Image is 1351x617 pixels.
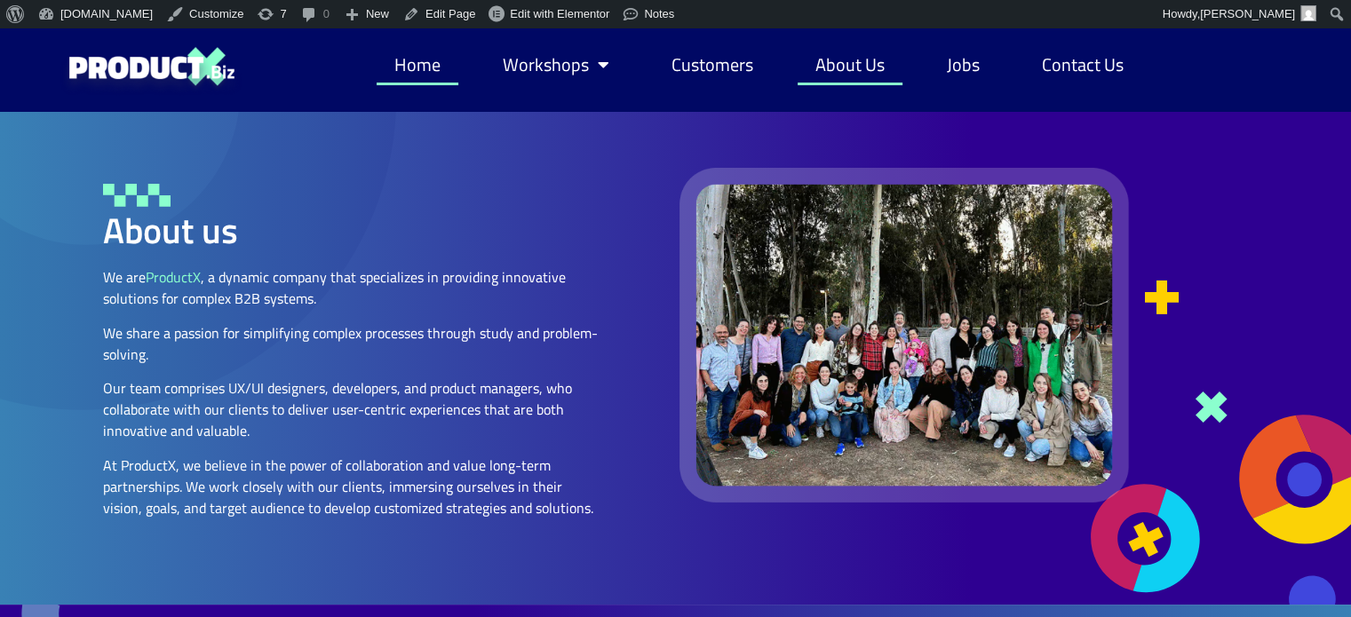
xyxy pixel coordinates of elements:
a: Jobs [929,44,997,85]
span: ProductX [146,266,201,288]
p: Our team comprises UX/UI designers, developers, and product managers, who collaborate with our cl... [103,377,601,441]
p: We are , a dynamic company that specializes in providing innovative solutions for complex B2B sys... [103,266,601,309]
h2: About us [103,213,601,249]
span: [PERSON_NAME] [1200,7,1295,20]
a: Home [377,44,458,85]
p: We share a passion for simplifying complex processes through study and problem-solving. [103,322,601,365]
span: Edit with Elementor [510,7,609,20]
nav: Menu [377,44,1141,85]
a: About Us [798,44,902,85]
a: Workshops [485,44,627,85]
a: Customers [654,44,771,85]
p: At ProductX, we believe in the power of collaboration and value long-term partnerships. We work c... [103,455,601,518]
a: Contact Us [1024,44,1141,85]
